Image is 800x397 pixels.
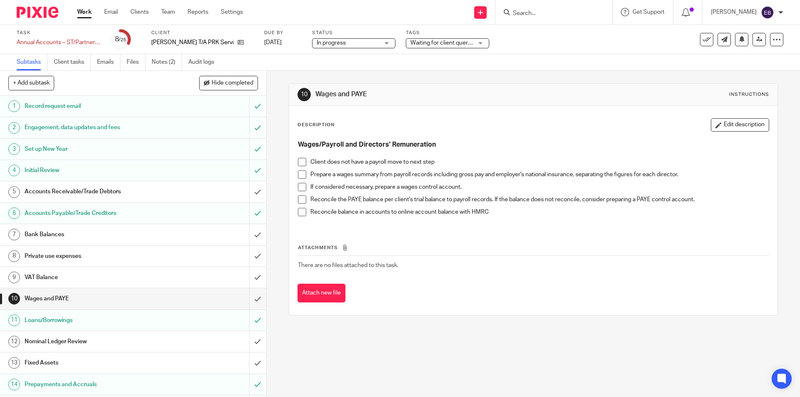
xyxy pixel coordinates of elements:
[25,100,169,112] h1: Record request email
[25,271,169,284] h1: VAT Balance
[315,90,551,99] h1: Wages and PAYE
[97,54,120,70] a: Emails
[54,54,91,70] a: Client tasks
[310,208,768,216] p: Reconcile balance in accounts to online account balance with HMRC
[297,122,335,128] p: Description
[25,207,169,220] h1: Accounts Payable/Trade Creditors
[25,335,169,348] h1: Nominal Ledger Review
[25,250,169,262] h1: Private use expenses
[711,8,757,16] p: [PERSON_NAME]
[130,8,149,16] a: Clients
[17,38,100,47] div: Annual Accounts – ST/Partnership - Software
[512,10,587,17] input: Search
[152,54,182,70] a: Notes (2)
[298,141,436,148] strong: Wages/Payroll and Directors' Remuneration
[25,164,169,177] h1: Initial Review
[127,54,145,70] a: Files
[310,158,768,166] p: Client does not have a payroll move to next step
[119,37,126,42] small: /25
[8,379,20,390] div: 14
[711,118,769,132] button: Edit description
[115,35,126,44] div: 8
[151,38,233,47] p: [PERSON_NAME] T/A PRK Services
[310,183,768,191] p: If considered necessary, prepare a wages control account.
[310,170,768,179] p: Prepare a wages summary from payroll records including gross pay and employer's national insuranc...
[264,40,282,45] span: [DATE]
[8,207,20,219] div: 6
[297,284,345,302] button: Attach new file
[298,262,398,268] span: There are no files attached to this task.
[8,250,20,262] div: 8
[17,54,47,70] a: Subtasks
[17,7,58,18] img: Pixie
[25,314,169,327] h1: Loans/Borrowings
[77,8,92,16] a: Work
[406,30,489,36] label: Tags
[8,315,20,326] div: 11
[8,165,20,176] div: 4
[8,100,20,112] div: 1
[25,228,169,241] h1: Bank Balances
[151,30,254,36] label: Client
[188,54,220,70] a: Audit logs
[297,88,311,101] div: 10
[104,8,118,16] a: Email
[761,6,774,19] img: svg%3E
[8,293,20,305] div: 10
[25,292,169,305] h1: Wages and PAYE
[25,357,169,369] h1: Fixed Assets
[8,122,20,134] div: 2
[632,9,665,15] span: Get Support
[25,185,169,198] h1: Accounts Receivable/Trade Debtors
[8,229,20,240] div: 7
[212,80,253,87] span: Hide completed
[312,30,395,36] label: Status
[221,8,243,16] a: Settings
[25,378,169,391] h1: Prepayments and Accruals
[25,121,169,134] h1: Engagement, data updates and fees
[264,30,302,36] label: Due by
[8,76,54,90] button: + Add subtask
[199,76,258,90] button: Hide completed
[310,195,768,204] p: Reconcile the PAYE balance per client's trial balance to payroll records. If the balance does not...
[729,91,769,98] div: Instructions
[25,143,169,155] h1: Set up New Year
[8,336,20,347] div: 12
[187,8,208,16] a: Reports
[8,357,20,369] div: 13
[317,40,346,46] span: In progress
[410,40,475,46] span: Waiting for client queries
[298,245,338,250] span: Attachments
[161,8,175,16] a: Team
[8,143,20,155] div: 3
[17,30,100,36] label: Task
[8,272,20,283] div: 9
[8,186,20,198] div: 5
